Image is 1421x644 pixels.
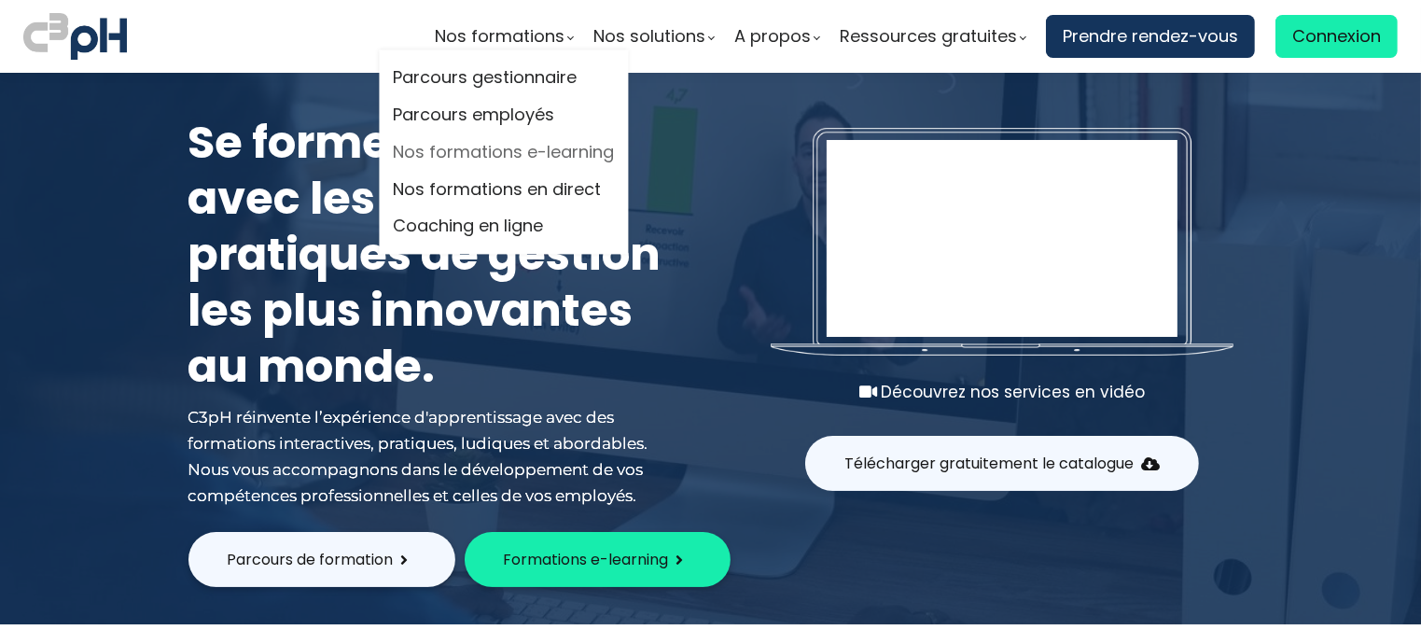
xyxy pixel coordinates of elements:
[734,22,811,50] span: A propos
[805,436,1199,491] button: Télécharger gratuitement le catalogue
[228,548,394,571] span: Parcours de formation
[593,22,705,50] span: Nos solutions
[840,22,1017,50] span: Ressources gratuites
[188,115,674,395] h1: Se former en ligne avec les 100 pratiques de gestion les plus innovantes au monde.
[23,9,127,63] img: logo C3PH
[394,102,615,130] a: Parcours employés
[188,404,674,509] div: C3pH réinvente l’expérience d'apprentissage avec des formations interactives, pratiques, ludiques...
[1275,15,1398,58] a: Connexion
[394,64,615,92] a: Parcours gestionnaire
[188,532,455,587] button: Parcours de formation
[394,175,615,203] a: Nos formations en direct
[1292,22,1381,50] span: Connexion
[1063,22,1238,50] span: Prendre rendez-vous
[1046,15,1255,58] a: Prendre rendez-vous
[394,138,615,166] a: Nos formations e-learning
[771,379,1233,405] div: Découvrez nos services en vidéo
[844,452,1134,475] span: Télécharger gratuitement le catalogue
[435,22,564,50] span: Nos formations
[465,532,731,587] button: Formations e-learning
[504,548,669,571] span: Formations e-learning
[394,213,615,241] a: Coaching en ligne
